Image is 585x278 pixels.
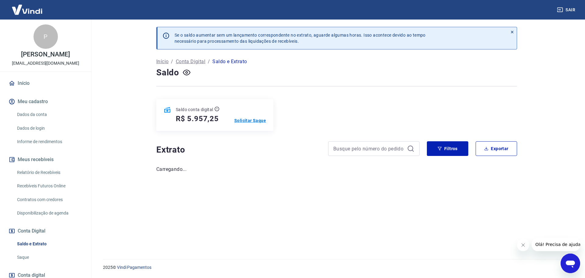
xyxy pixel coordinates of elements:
button: Sair [556,4,578,16]
button: Meus recebíveis [7,153,84,166]
button: Exportar [476,141,517,156]
p: Saldo conta digital [176,107,213,113]
a: Solicitar Saque [234,117,266,124]
h4: Extrato [156,144,321,156]
p: [PERSON_NAME] [21,51,70,58]
a: Disponibilização de agenda [15,207,84,219]
p: Carregando... [156,166,517,173]
p: Se o saldo aumentar sem um lançamento correspondente no extrato, aguarde algumas horas. Isso acon... [175,32,426,44]
div: P [34,24,58,49]
p: Saldo e Extrato [212,58,247,65]
button: Filtros [427,141,468,156]
a: Dados de login [15,122,84,135]
h4: Saldo [156,67,179,79]
p: [EMAIL_ADDRESS][DOMAIN_NAME] [12,60,79,67]
p: / [208,58,210,65]
a: Dados da conta [15,108,84,121]
a: Informe de rendimentos [15,135,84,148]
a: Saldo e Extrato [15,238,84,250]
iframe: Botão para abrir a janela de mensagens [561,254,580,273]
a: Início [156,58,168,65]
a: Recebíveis Futuros Online [15,180,84,192]
img: Vindi [7,0,47,19]
input: Busque pelo número do pedido [333,144,405,153]
a: Contratos com credores [15,193,84,206]
button: Conta Digital [7,224,84,238]
iframe: Fechar mensagem [517,239,529,251]
p: 2025 © [103,264,570,271]
a: Início [7,77,84,90]
span: Olá! Precisa de ajuda? [4,4,51,9]
h5: R$ 5.957,25 [176,114,219,124]
a: Relatório de Recebíveis [15,166,84,179]
iframe: Mensagem da empresa [532,238,580,251]
p: / [171,58,173,65]
a: Conta Digital [176,58,205,65]
a: Vindi Pagamentos [117,265,151,270]
a: Saque [15,251,84,264]
button: Meu cadastro [7,95,84,108]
